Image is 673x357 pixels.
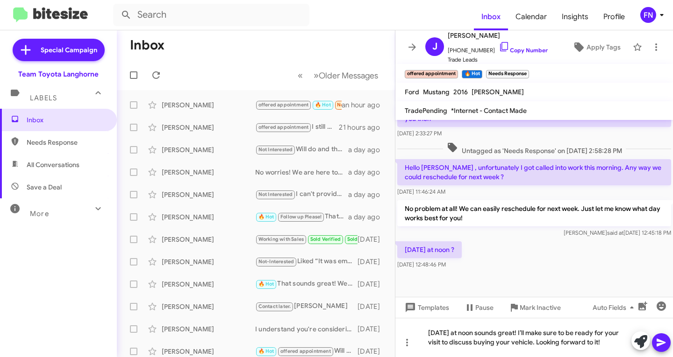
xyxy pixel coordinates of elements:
[258,236,304,242] span: Working with Sales
[258,191,293,197] span: Not Interested
[337,102,377,108] span: Needs Response
[339,123,387,132] div: 21 hours ago
[162,257,255,266] div: [PERSON_NAME]
[342,100,387,110] div: an hour ago
[453,88,468,96] span: 2016
[255,168,348,177] div: No worries! We are here to assist whenever you are ready, please feel free to reach out if you ha...
[298,70,303,81] span: «
[27,115,106,125] span: Inbox
[255,99,342,110] div: [DATE] at noon ?
[358,324,387,334] div: [DATE]
[255,324,358,334] div: I understand you're considering options for your Highlander. Let’s schedule a time for an apprais...
[564,39,628,56] button: Apply Tags
[162,123,255,132] div: [PERSON_NAME]
[564,229,671,236] span: [PERSON_NAME] [DATE] 12:45:18 PM
[432,39,437,54] span: J
[255,346,358,357] div: Will keep you updated
[348,168,387,177] div: a day ago
[30,94,57,102] span: Labels
[448,30,548,41] span: [PERSON_NAME]
[255,122,339,133] div: I still owe $22,300 on it
[475,299,494,316] span: Pause
[258,259,294,265] span: Not-Interested
[293,66,384,85] nav: Page navigation example
[596,3,632,30] a: Profile
[130,38,165,53] h1: Inbox
[113,4,309,26] input: Search
[423,88,450,96] span: Mustang
[258,124,309,130] span: offered appointment
[474,3,508,30] a: Inbox
[451,106,527,115] span: *Internet - Contact Made
[347,236,358,242] span: Sold
[397,261,446,268] span: [DATE] 12:48:46 PM
[508,3,554,30] a: Calendar
[280,348,331,354] span: offered appointment
[554,3,596,30] a: Insights
[395,299,457,316] button: Templates
[27,182,62,192] span: Save a Deal
[405,88,419,96] span: Ford
[443,142,626,155] span: Untagged as 'Needs Response' on [DATE] 2:58:28 PM
[315,102,331,108] span: 🔥 Hot
[162,145,255,154] div: [PERSON_NAME]
[255,189,348,200] div: I can't provide exact pricing, but I'd love to discuss details and schedule a time for you to com...
[310,236,341,242] span: Sold Verified
[462,70,482,78] small: 🔥 Hot
[395,318,673,357] div: [DATE] at noon sounds great! I’ll make sure to be ready for your visit to discuss buying your veh...
[162,100,255,110] div: [PERSON_NAME]
[162,324,255,334] div: [PERSON_NAME]
[258,102,309,108] span: offered appointment
[472,88,524,96] span: [PERSON_NAME]
[280,214,322,220] span: Follow up Please!
[255,234,358,245] div: I was already there
[501,299,568,316] button: Mark Inactive
[255,256,358,267] div: Liked “It was email! Take your time and you can text me here at anytime with questions.”
[520,299,561,316] span: Mark Inactive
[258,281,274,287] span: 🔥 Hot
[448,55,548,64] span: Trade Leads
[358,257,387,266] div: [DATE]
[162,235,255,244] div: [PERSON_NAME]
[41,45,97,55] span: Special Campaign
[308,66,384,85] button: Next
[319,70,378,81] span: Older Messages
[358,302,387,311] div: [DATE]
[348,190,387,199] div: a day ago
[255,279,358,289] div: That sounds great! We're looking forward to seeing you at 5:30 [DATE].
[358,235,387,244] div: [DATE]
[607,229,623,236] span: said at
[585,299,645,316] button: Auto Fields
[397,188,445,195] span: [DATE] 11:46:24 AM
[358,280,387,289] div: [DATE]
[632,7,663,23] button: FN
[18,70,99,79] div: Team Toyota Langhorne
[397,130,442,137] span: [DATE] 2:33:27 PM
[27,138,106,147] span: Needs Response
[457,299,501,316] button: Pause
[258,147,293,153] span: Not Interested
[397,241,462,258] p: [DATE] at noon ?
[640,7,656,23] div: FN
[258,303,291,309] span: Contact later.
[348,212,387,222] div: a day ago
[405,70,458,78] small: offered appointment
[587,39,621,56] span: Apply Tags
[162,212,255,222] div: [PERSON_NAME]
[397,200,671,226] p: No problem at all! We can easily reschedule for next week. Just let me know what day works best f...
[30,210,49,218] span: More
[499,47,548,54] a: Copy Number
[486,70,529,78] small: Needs Response
[255,301,358,312] div: [PERSON_NAME]
[397,159,671,185] p: Hello [PERSON_NAME] , unfortunately I got called into work this morning. Any way we could resched...
[405,106,447,115] span: TradePending
[314,70,319,81] span: »
[27,160,79,169] span: All Conversations
[162,168,255,177] div: [PERSON_NAME]
[448,41,548,55] span: [PHONE_NUMBER]
[162,347,255,356] div: [PERSON_NAME]
[13,39,105,61] a: Special Campaign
